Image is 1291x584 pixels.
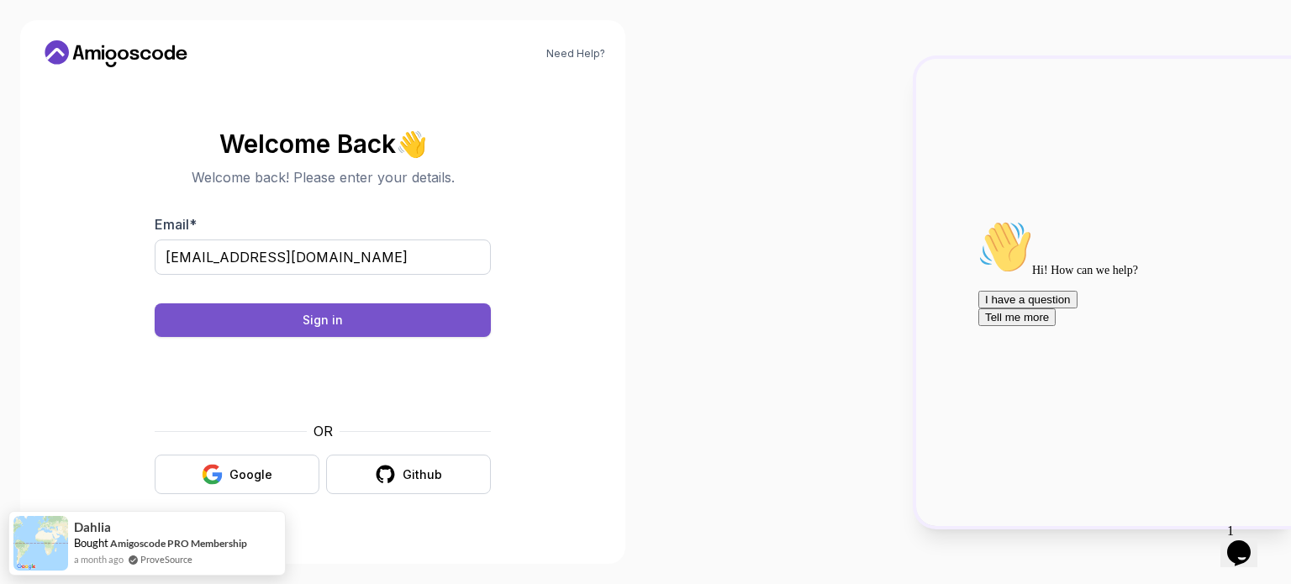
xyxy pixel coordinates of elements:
a: ProveSource [140,552,192,566]
a: Amigoscode PRO Membership [110,537,247,550]
button: Google [155,455,319,494]
img: provesource social proof notification image [13,516,68,571]
img: Amigoscode Dashboard [916,59,1291,526]
div: Sign in [303,312,343,329]
iframe: Widget containing checkbox for hCaptcha security challenge [196,347,450,411]
button: Github [326,455,491,494]
p: OR [314,421,333,441]
span: Hi! How can we help? [7,50,166,63]
span: Dahlia [74,520,111,534]
button: I have a question [7,77,106,95]
div: 👋Hi! How can we help?I have a questionTell me more [7,7,309,113]
button: Tell me more [7,95,84,113]
iframe: chat widget [1220,517,1274,567]
span: a month ago [74,552,124,566]
a: Home link [40,40,192,67]
div: Github [403,466,442,483]
img: :wave: [7,7,61,61]
iframe: chat widget [972,213,1274,508]
input: Enter your email [155,239,491,275]
h2: Welcome Back [155,130,491,157]
p: Welcome back! Please enter your details. [155,167,491,187]
a: Need Help? [546,47,605,61]
label: Email * [155,216,197,233]
button: Sign in [155,303,491,337]
span: Bought [74,536,108,550]
div: Google [229,466,272,483]
span: 👋 [395,130,426,157]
